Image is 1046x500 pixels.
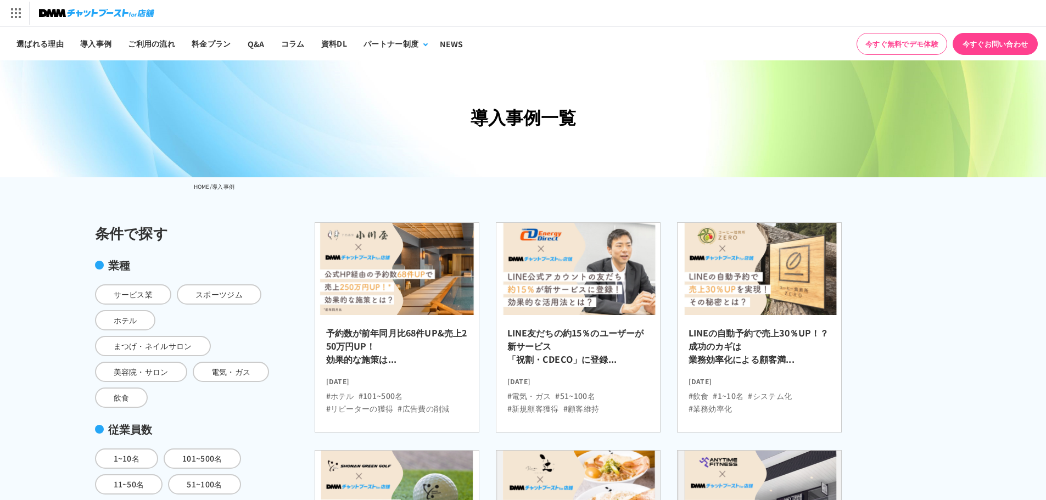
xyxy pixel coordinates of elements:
span: 美容院・サロン [95,362,187,382]
h2: 予約数が前年同月比68件UP&売上250万円UP！ 効果的な施策は... [326,326,468,372]
span: 101~500名 [164,448,241,469]
li: #101~500名 [359,390,403,402]
div: パートナー制度 [363,38,418,49]
li: #新規顧客獲得 [507,403,559,414]
a: ご利用の流れ [120,27,183,60]
a: 料金プラン [183,27,239,60]
img: チャットブーストfor店舗 [39,5,154,21]
li: 導入事例 [212,180,234,193]
a: 今すぐ無料でデモ体験 [857,33,947,55]
a: 予約数が前年同月比68件UP&売上250万円UP！効果的な施策は... [DATE] #ホテル#101~500名#リピーターの獲得#広告費の削減 [315,222,479,432]
span: まつげ・ネイルサロン [95,336,211,356]
a: NEWS [432,27,471,60]
div: 業種 [95,257,271,273]
h2: LINE友だちの約15％のユーザーが新サービス 「祝割・CDECO」に登録... [507,326,649,372]
a: 導入事例 [72,27,120,60]
time: [DATE] [689,372,830,386]
img: サービス [2,2,29,25]
li: #飲食 [689,390,709,402]
li: #1~10名 [713,390,743,402]
li: #業務効率化 [689,403,732,414]
li: #ホテル [326,390,354,402]
span: 電気・ガス [193,362,270,382]
li: #リピーターの獲得 [326,403,394,414]
li: #顧客維持 [563,403,600,414]
div: 従業員数 [95,421,271,437]
a: LINE友だちの約15％のユーザーが新サービス「祝割・CDECO」に登録... [DATE] #電気・ガス#51~100名#新規顧客獲得#顧客維持 [496,222,661,432]
a: Q&A [239,27,273,60]
span: 1~10名 [95,448,159,469]
span: 飲食 [95,387,148,408]
a: コラム [273,27,313,60]
span: スポーツジム [177,284,261,305]
span: 11~50名 [95,474,163,495]
a: HOME [194,182,210,190]
span: 51~100名 [168,474,240,495]
div: 条件で探す [95,222,271,244]
li: / [210,180,212,193]
span: サービス業 [95,284,172,305]
li: #電気・ガス [507,390,551,402]
li: #広告費の削減 [398,403,449,414]
time: [DATE] [326,372,468,386]
a: 今すぐお問い合わせ [953,33,1038,55]
li: #51~100名 [555,390,595,402]
a: 資料DL [313,27,355,60]
li: #システム化 [748,390,792,402]
span: ホテル [95,310,156,330]
h1: 導入事例一覧 [194,104,853,131]
a: 選ばれる理由 [8,27,72,60]
time: [DATE] [507,372,649,386]
a: LINEの自動予約で売上30％UP！？成功のカギは業務効率化による顧客満... [DATE] #飲食#1~10名#システム化#業務効率化 [677,222,842,432]
h2: LINEの自動予約で売上30％UP！？成功のカギは 業務効率化による顧客満... [689,326,830,372]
